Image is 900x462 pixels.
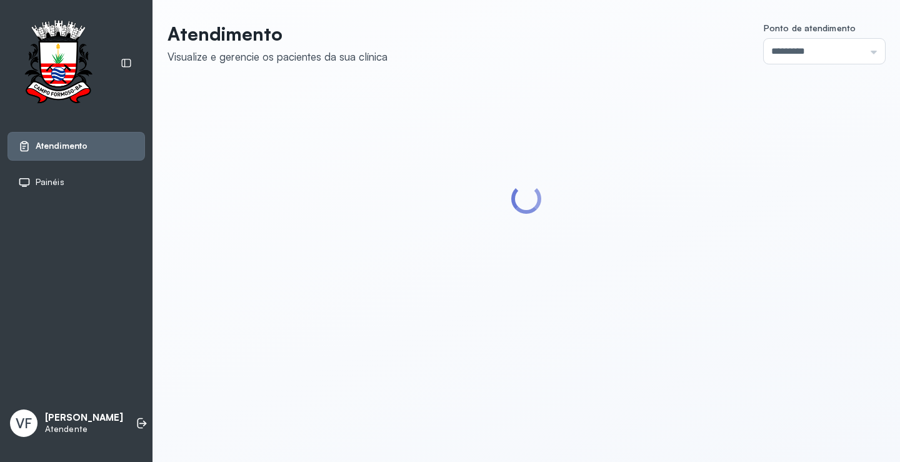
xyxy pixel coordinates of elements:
span: Ponto de atendimento [764,23,856,33]
p: Atendimento [167,23,387,45]
p: Atendente [45,424,123,434]
p: [PERSON_NAME] [45,412,123,424]
div: Visualize e gerencie os pacientes da sua clínica [167,50,387,63]
a: Atendimento [18,140,134,153]
span: Atendimento [36,141,87,151]
img: Logotipo do estabelecimento [13,20,103,107]
span: Painéis [36,177,64,188]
